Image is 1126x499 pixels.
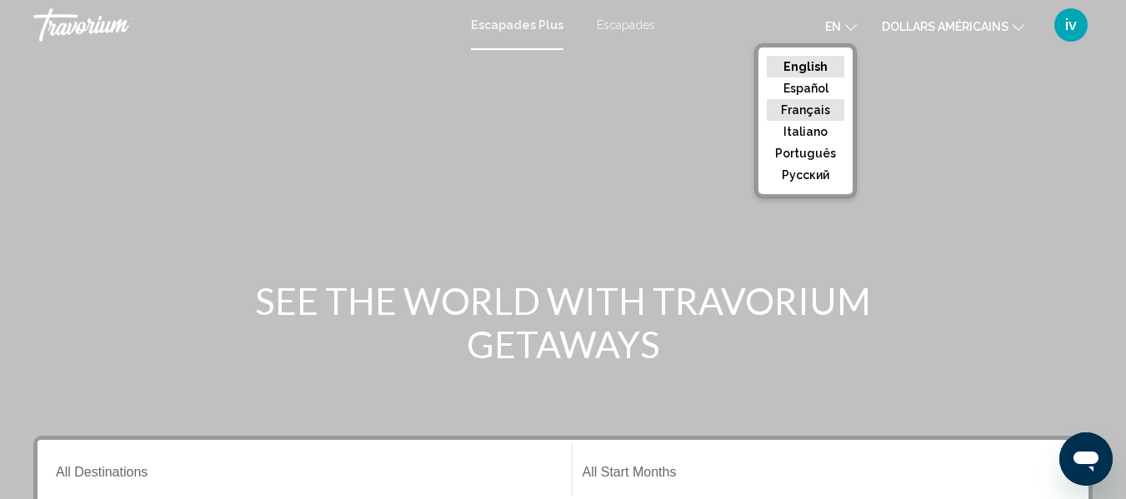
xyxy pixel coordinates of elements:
[1049,7,1093,42] button: Menu utilisateur
[882,20,1008,33] font: dollars américains
[767,164,844,186] button: русский
[825,14,857,38] button: Changer de langue
[825,20,841,33] font: en
[767,99,844,121] button: Français
[33,8,454,42] a: Travorium
[767,77,844,99] button: Español
[597,18,655,32] a: Escapades
[767,121,844,142] button: Italiano
[767,142,844,164] button: Português
[1065,16,1077,33] font: iv
[767,56,844,77] button: English
[882,14,1024,38] button: Changer de devise
[1059,432,1113,486] iframe: Bouton de lancement de la fenêtre de messagerie
[251,279,876,366] h1: SEE THE WORLD WITH TRAVORIUM GETAWAYS
[471,18,563,32] a: Escapades Plus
